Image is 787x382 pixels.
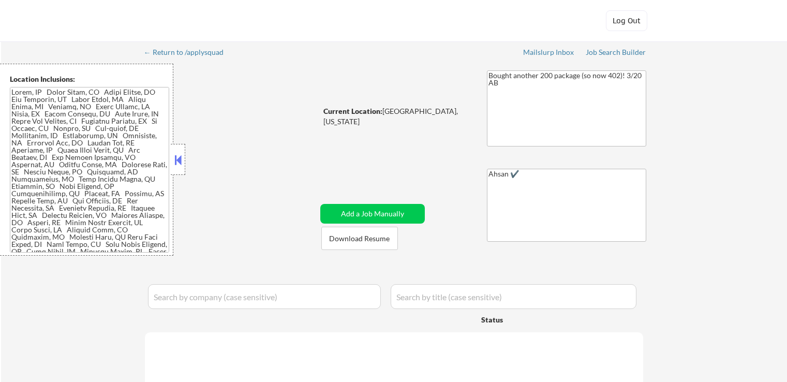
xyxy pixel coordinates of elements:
[323,106,470,126] div: [GEOGRAPHIC_DATA], [US_STATE]
[323,107,382,115] strong: Current Location:
[320,204,425,224] button: Add a Job Manually
[144,48,233,58] a: ← Return to /applysquad
[586,48,646,58] a: Job Search Builder
[481,310,570,329] div: Status
[523,48,575,58] a: Mailslurp Inbox
[144,49,233,56] div: ← Return to /applysquad
[523,49,575,56] div: Mailslurp Inbox
[10,74,169,84] div: Location Inclusions:
[391,284,636,309] input: Search by title (case sensitive)
[606,10,647,31] button: Log Out
[321,227,398,250] button: Download Resume
[586,49,646,56] div: Job Search Builder
[148,284,381,309] input: Search by company (case sensitive)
